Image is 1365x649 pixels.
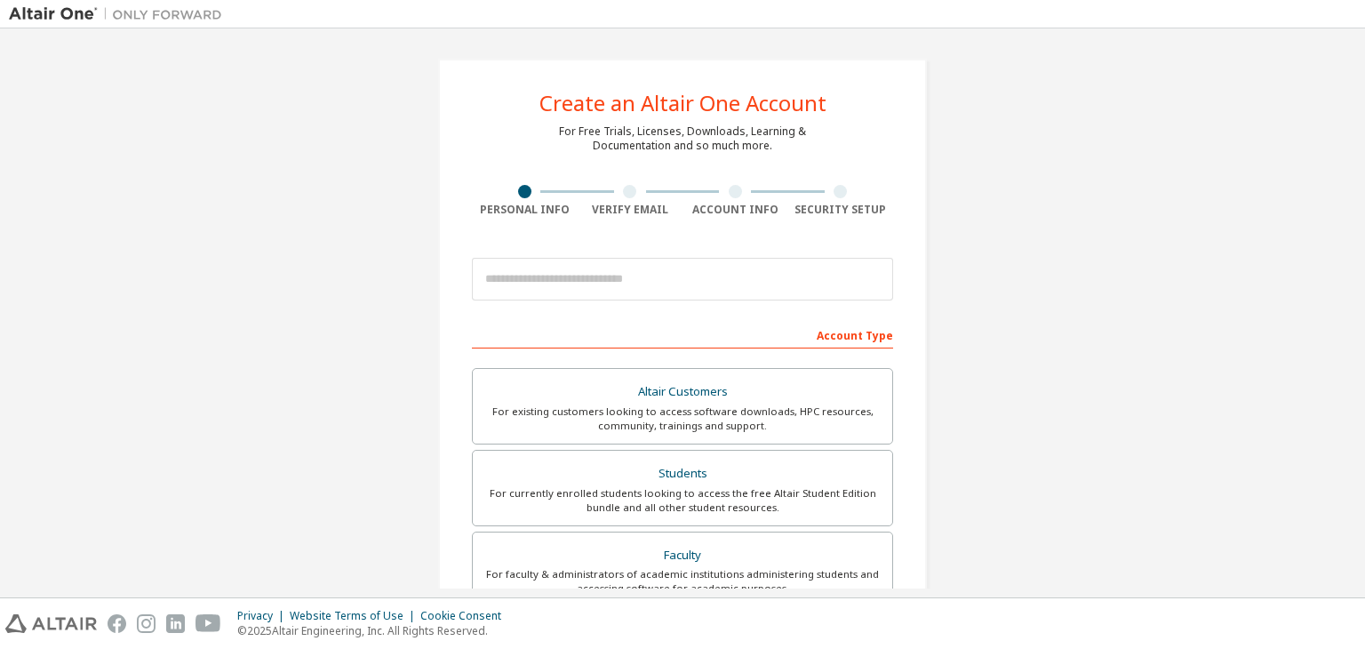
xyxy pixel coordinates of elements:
div: For faculty & administrators of academic institutions administering students and accessing softwa... [483,567,882,596]
div: Altair Customers [483,380,882,405]
div: Verify Email [578,203,683,217]
div: Students [483,461,882,486]
div: Security Setup [788,203,894,217]
img: youtube.svg [196,614,221,633]
div: Website Terms of Use [290,609,420,623]
p: © 2025 Altair Engineering, Inc. All Rights Reserved. [237,623,512,638]
div: Personal Info [472,203,578,217]
div: For Free Trials, Licenses, Downloads, Learning & Documentation and so much more. [559,124,806,153]
div: Create an Altair One Account [539,92,826,114]
img: instagram.svg [137,614,156,633]
img: facebook.svg [108,614,126,633]
img: linkedin.svg [166,614,185,633]
div: For existing customers looking to access software downloads, HPC resources, community, trainings ... [483,405,882,433]
div: Account Info [682,203,788,217]
div: Privacy [237,609,290,623]
div: Faculty [483,543,882,568]
div: For currently enrolled students looking to access the free Altair Student Edition bundle and all ... [483,486,882,515]
div: Cookie Consent [420,609,512,623]
img: altair_logo.svg [5,614,97,633]
img: Altair One [9,5,231,23]
div: Account Type [472,320,893,349]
